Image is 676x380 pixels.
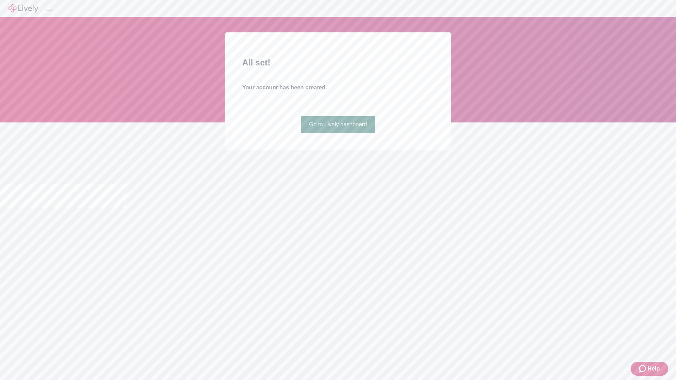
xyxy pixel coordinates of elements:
[639,365,647,373] svg: Zendesk support icon
[301,116,376,133] a: Go to Lively dashboard
[647,365,660,373] span: Help
[8,4,38,13] img: Lively
[242,83,434,92] h4: Your account has been created.
[631,362,668,376] button: Zendesk support iconHelp
[242,56,434,69] h2: All set!
[46,9,52,11] button: Log out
